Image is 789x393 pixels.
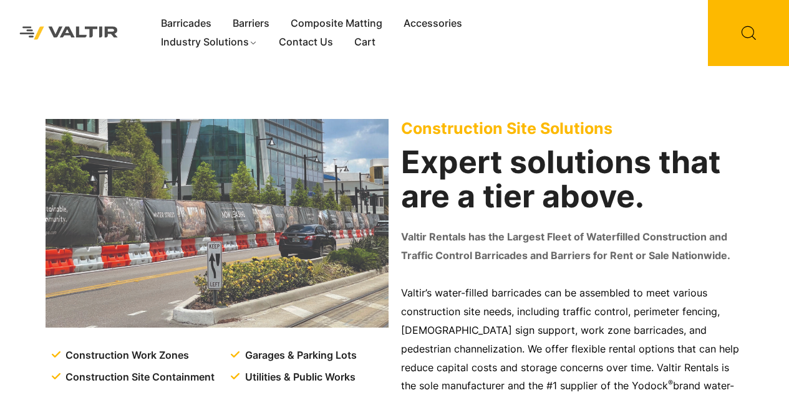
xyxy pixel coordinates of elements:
[344,33,386,52] a: Cart
[150,33,268,52] a: Industry Solutions
[401,228,744,265] p: Valtir Rentals has the Largest Fleet of Waterfilled Construction and Traffic Control Barricades a...
[668,378,673,387] sup: ®
[9,16,128,50] img: Valtir Rentals
[150,14,222,33] a: Barricades
[242,346,357,365] span: Garages & Parking Lots
[62,368,215,387] span: Construction Site Containment
[401,119,744,138] p: Construction Site Solutions
[242,368,356,387] span: Utilities & Public Works
[62,346,189,365] span: Construction Work Zones
[401,145,744,214] h2: Expert solutions that are a tier above.
[393,14,473,33] a: Accessories
[280,14,393,33] a: Composite Matting
[268,33,344,52] a: Contact Us
[222,14,280,33] a: Barriers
